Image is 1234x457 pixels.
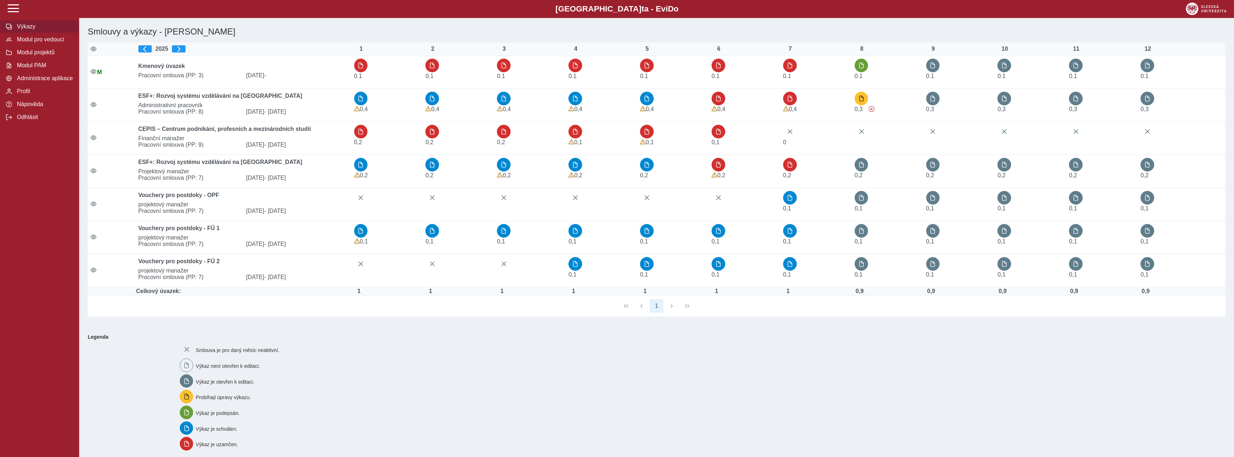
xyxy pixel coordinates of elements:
[640,172,648,178] span: Úvazek : 1,6 h / den. 8 h / týden.
[138,159,302,165] b: ESF+: Rozvoj systému vzdělávání na [GEOGRAPHIC_DATA]
[264,241,286,247] span: - [DATE]
[1141,205,1148,211] span: Úvazek : 0,8 h / den. 4 h / týden.
[136,142,243,148] span: Pracovní smlouva (PP: 9)
[196,410,239,416] span: Výkaz je podepsán.
[783,271,791,278] span: Úvazek : 0,8 h / den. 4 h / týden.
[712,238,719,245] span: Úvazek : 0,8 h / den. 4 h / týden.
[425,106,431,112] span: Výkaz obsahuje upozornění.
[15,88,73,95] span: Profil
[425,172,433,178] span: Úvazek : 1,6 h / den. 8 h / týden.
[641,4,644,13] span: t
[783,139,786,145] span: Úvazek :
[1141,73,1148,79] span: Úvazek : 0,8 h / den. 4 h / týden.
[783,205,791,211] span: Úvazek : 0,8 h / den. 4 h / týden.
[568,172,574,178] span: Výkaz obsahuje upozornění.
[997,238,1005,245] span: Úvazek : 0,8 h / den. 4 h / týden.
[638,288,652,294] div: Úvazek : 8 h / den. 40 h / týden.
[136,208,243,214] span: Pracovní smlouva (PP: 7)
[568,139,574,145] span: Výkaz obsahuje upozornění.
[136,268,351,274] span: projektový manažer
[264,142,286,148] span: - [DATE]
[997,172,1005,178] span: Úvazek : 1,6 h / den. 8 h / týden.
[196,394,251,400] span: Probíhají úpravy výkazu.
[91,201,96,207] i: Smlouva je aktivní
[789,106,797,112] span: Úvazek : 3,2 h / den. 16 h / týden.
[497,106,503,112] span: Výkaz obsahuje upozornění.
[354,73,362,79] span: Úvazek : 0,8 h / den. 4 h / týden.
[497,172,503,178] span: Výkaz obsahuje upozornění.
[783,73,791,79] span: Úvazek : 0,8 h / den. 4 h / týden.
[1069,172,1077,178] span: Úvazek : 1,6 h / den. 8 h / týden.
[425,73,433,79] span: Úvazek : 0,8 h / den. 4 h / týden.
[15,75,73,82] span: Administrace aplikace
[640,106,646,112] span: Výkaz obsahuje upozornění.
[568,106,574,112] span: Výkaz obsahuje upozornění.
[640,238,648,245] span: Úvazek : 0,8 h / den. 4 h / týden.
[497,238,505,245] span: Úvazek : 0,8 h / den. 4 h / týden.
[568,271,576,278] span: Úvazek : 0,8 h / den. 4 h / týden.
[781,288,795,294] div: Úvazek : 8 h / den. 40 h / týden.
[15,36,73,43] span: Modul pro vedoucí
[640,139,646,145] span: Výkaz obsahuje upozornění.
[855,106,863,112] span: Úvazek : 2,4 h / den. 12 h / týden.
[354,238,360,244] span: Výkaz obsahuje upozornění.
[15,62,73,69] span: Modul PAM
[997,73,1005,79] span: Úvazek : 0,8 h / den. 4 h / týden.
[91,102,96,108] i: Smlouva je aktivní
[264,175,286,181] span: - [DATE]
[243,274,351,280] span: [DATE]
[855,271,863,278] span: Úvazek : 0,8 h / den. 4 h / týden.
[1138,288,1153,294] div: Úvazek : 7,2 h / den. 36 h / týden.
[997,106,1005,112] span: Úvazek : 2,4 h / den. 12 h / týden.
[360,238,368,245] span: Úvazek : 0,8 h / den. 4 h / týden.
[15,114,73,120] span: Odhlásit
[264,274,286,280] span: - [DATE]
[1067,288,1081,294] div: Úvazek : 7,2 h / den. 36 h / týden.
[360,172,368,178] span: Úvazek : 1,6 h / den. 8 h / týden.
[85,24,1038,40] h1: Smlouvy a výkazy - [PERSON_NAME]
[1069,271,1077,278] span: Úvazek : 0,8 h / den. 4 h / týden.
[91,267,96,273] i: Smlouva je aktivní
[503,172,511,178] span: Úvazek : 1,6 h / den. 8 h / týden.
[97,69,102,75] span: Údaje souhlasí s údaji v Magionu
[138,225,220,231] b: Vouchery pro postdoky - FÚ 1
[243,241,351,247] span: [DATE]
[1069,238,1077,245] span: Úvazek : 0,8 h / den. 4 h / týden.
[136,234,351,241] span: projektový manažer
[783,106,789,112] span: Výkaz obsahuje upozornění.
[1069,205,1077,211] span: Úvazek : 0,8 h / den. 4 h / týden.
[1141,238,1148,245] span: Úvazek : 0,8 h / den. 4 h / týden.
[425,139,433,145] span: Úvazek : 1,6 h / den. 8 h / týden.
[425,238,433,245] span: Úvazek : 0,8 h / den. 4 h / týden.
[995,288,1010,294] div: Úvazek : 7,2 h / den. 36 h / týden.
[136,109,243,115] span: Pracovní smlouva (PP: 8)
[717,172,725,178] span: Úvazek : 1,6 h / den. 8 h / týden.
[926,46,941,52] div: 9
[136,241,243,247] span: Pracovní smlouva (PP: 7)
[709,288,724,294] div: Úvazek : 8 h / den. 40 h / týden.
[568,46,583,52] div: 4
[196,347,279,353] span: Smlouva je pro daný měsíc neaktivní.
[503,106,511,112] span: Úvazek : 3,2 h / den. 16 h / týden.
[138,63,185,69] b: Kmenový úvazek
[783,46,797,52] div: 7
[997,46,1012,52] div: 10
[1069,106,1077,112] span: Úvazek : 2,4 h / den. 12 h / týden.
[136,175,243,181] span: Pracovní smlouva (PP: 7)
[22,4,1212,14] b: [GEOGRAPHIC_DATA] a - Evi
[354,139,362,145] span: Úvazek : 1,6 h / den. 8 h / týden.
[196,363,260,369] span: Výkaz není otevřen k editaci.
[136,72,243,79] span: Pracovní smlouva (PP: 3)
[354,46,369,52] div: 1
[646,106,654,112] span: Úvazek : 3,2 h / den. 16 h / týden.
[869,106,874,112] span: Výkaz obsahuje závažné chyby.
[264,109,286,115] span: - [DATE]
[568,73,576,79] span: Úvazek : 0,8 h / den. 4 h / týden.
[243,72,351,79] span: [DATE]
[138,126,311,132] b: CEPIS – Centrum podnikání, profesních a mezinárodních studií
[243,142,351,148] span: [DATE]
[926,271,934,278] span: Úvazek : 0,8 h / den. 4 h / týden.
[136,168,351,175] span: Projektový manažer
[712,106,717,112] span: Výkaz obsahuje upozornění.
[855,73,863,79] span: Úvazek : 0,8 h / den. 4 h / týden.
